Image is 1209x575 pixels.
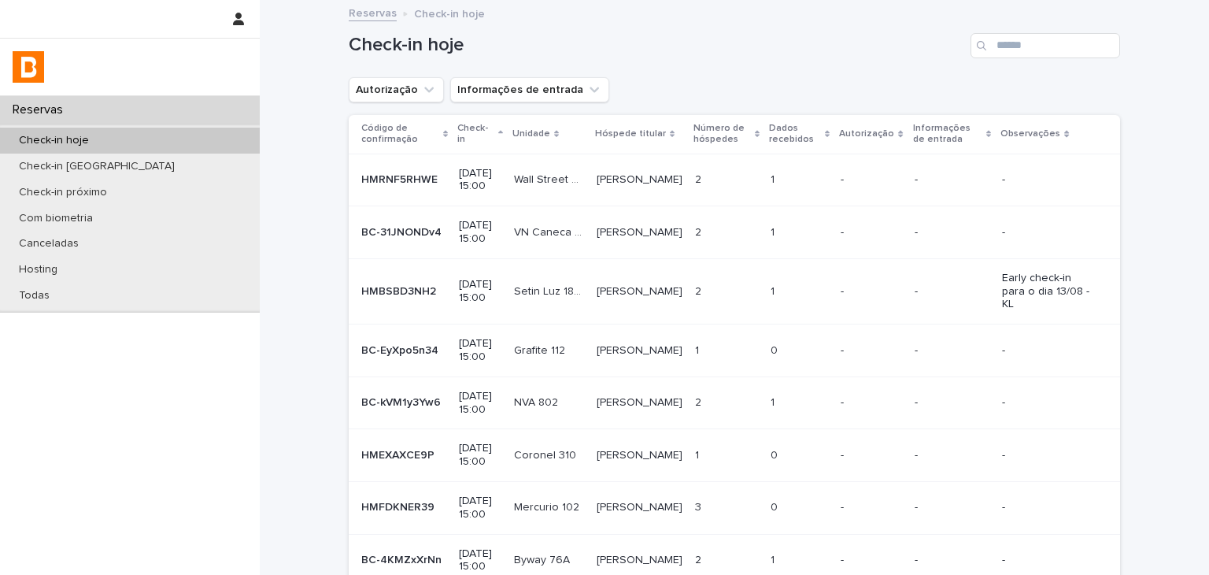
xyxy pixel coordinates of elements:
[514,498,582,514] p: Mercurio 102
[915,396,990,410] p: -
[695,282,704,299] p: 2
[597,551,686,567] p: [PERSON_NAME]
[459,495,501,521] p: [DATE] 15:00
[13,51,44,83] img: zVaNuJHRTjyIjT5M9Xd5
[1002,272,1095,311] p: Early check-in para o dia 13/08 - KL
[459,219,501,246] p: [DATE] 15:00
[361,551,445,567] p: BC-4KMZxXrNn
[695,393,704,410] p: 2
[514,223,586,239] p: VN Caneca 311
[841,396,901,410] p: -
[361,223,445,239] p: BC-31JNONDv4
[459,547,501,574] p: [DATE] 15:00
[361,120,439,149] p: Código de confirmação
[349,325,1120,377] tr: BC-EyXpo5n34BC-EyXpo5n34 [DATE] 15:00Grafite 112Grafite 112 [PERSON_NAME][PERSON_NAME] 11 00 ---
[1002,344,1095,358] p: -
[514,551,573,567] p: Byway 76A
[459,390,501,417] p: [DATE] 15:00
[459,337,501,364] p: [DATE] 15:00
[1000,125,1060,143] p: Observações
[1002,449,1095,462] p: -
[913,120,983,149] p: Informações de entrada
[915,173,990,187] p: -
[915,285,990,299] p: -
[841,173,901,187] p: -
[6,102,76,117] p: Reservas
[695,341,702,358] p: 1
[915,449,990,462] p: -
[349,206,1120,259] tr: BC-31JNONDv4BC-31JNONDv4 [DATE] 15:00VN Caneca 311VN Caneca 311 [PERSON_NAME][PERSON_NAME] 22 11 ---
[595,125,666,143] p: Hóspede titular
[459,278,501,305] p: [DATE] 15:00
[514,170,586,187] p: Wall Street 2510
[457,120,494,149] p: Check-in
[915,501,990,514] p: -
[693,120,751,149] p: Número de hóspedes
[6,160,187,173] p: Check-in [GEOGRAPHIC_DATA]
[841,285,901,299] p: -
[771,393,778,410] p: 1
[514,341,568,358] p: Grafite 112
[361,446,438,462] p: HMEXAXCE9P
[841,226,901,239] p: -
[597,341,686,358] p: [PERSON_NAME]
[512,125,550,143] p: Unidade
[349,377,1120,429] tr: BC-kVM1y3Yw6BC-kVM1y3Yw6 [DATE] 15:00NVA 802NVA 802 [PERSON_NAME][PERSON_NAME] 22 11 ---
[771,223,778,239] p: 1
[771,498,781,514] p: 0
[514,282,586,299] p: Setin Luz 1813
[6,237,91,250] p: Canceladas
[6,134,102,147] p: Check-in hoje
[349,429,1120,482] tr: HMEXAXCE9PHMEXAXCE9P [DATE] 15:00Coronel 310Coronel 310 [PERSON_NAME][PERSON_NAME] 11 00 ---
[769,120,821,149] p: Dados recebidos
[597,223,686,239] p: [PERSON_NAME]
[349,77,444,102] button: Autorização
[771,341,781,358] p: 0
[841,449,901,462] p: -
[1002,173,1095,187] p: -
[349,481,1120,534] tr: HMFDKNER39HMFDKNER39 [DATE] 15:00Mercurio 102Mercurio 102 [PERSON_NAME][PERSON_NAME] 33 00 ---
[6,263,70,276] p: Hosting
[1002,226,1095,239] p: -
[459,167,501,194] p: [DATE] 15:00
[361,393,444,410] p: BC-kVM1y3Yw6
[349,154,1120,206] tr: HMRNF5RHWEHMRNF5RHWE [DATE] 15:00Wall Street 2510Wall Street 2510 [PERSON_NAME][PERSON_NAME] 22 1...
[450,77,609,102] button: Informações de entrada
[597,170,686,187] p: Francisco Javier Moreno Torres
[771,282,778,299] p: 1
[915,554,990,567] p: -
[695,170,704,187] p: 2
[414,4,485,21] p: Check-in hoje
[514,446,579,462] p: Coronel 310
[771,170,778,187] p: 1
[915,226,990,239] p: -
[841,344,901,358] p: -
[597,393,686,410] p: marcelo badaró Mattos
[695,446,702,462] p: 1
[6,289,62,302] p: Todas
[695,551,704,567] p: 2
[771,551,778,567] p: 1
[349,258,1120,324] tr: HMBSBD3NH2HMBSBD3NH2 [DATE] 15:00Setin Luz 1813Setin Luz 1813 [PERSON_NAME][PERSON_NAME] 22 11 --...
[597,498,686,514] p: [PERSON_NAME]
[1002,396,1095,410] p: -
[361,498,438,514] p: HMFDKNER39
[841,554,901,567] p: -
[841,501,901,514] p: -
[695,223,704,239] p: 2
[915,344,990,358] p: -
[839,125,894,143] p: Autorização
[1002,554,1095,567] p: -
[695,498,704,514] p: 3
[361,282,439,299] p: HMBSBD3NH2
[349,34,964,57] h1: Check-in hoje
[6,186,120,199] p: Check-in próximo
[771,446,781,462] p: 0
[597,446,686,462] p: Leandro Gonçalves
[349,3,397,21] a: Reservas
[597,282,686,299] p: Itaecio Arruda Ramos
[1002,501,1095,514] p: -
[361,170,441,187] p: HMRNF5RHWE
[971,33,1120,58] div: Search
[459,442,501,469] p: [DATE] 15:00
